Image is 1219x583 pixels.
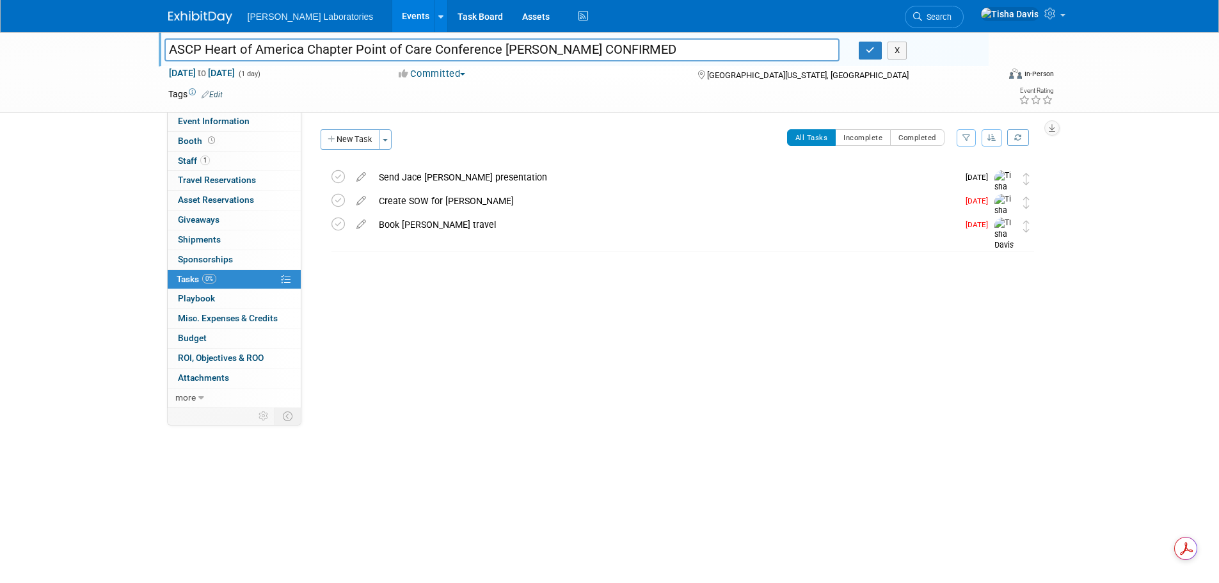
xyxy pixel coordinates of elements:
span: Attachments [178,372,229,383]
span: Travel Reservations [178,175,256,185]
a: Asset Reservations [168,191,301,210]
span: Shipments [178,234,221,244]
img: ExhibitDay [168,11,232,24]
div: In-Person [1024,69,1054,79]
button: Incomplete [835,129,891,146]
span: more [175,392,196,403]
span: 1 [200,156,210,165]
a: edit [350,195,372,207]
span: Staff [178,156,210,166]
i: Move task [1023,196,1030,209]
td: Toggle Event Tabs [275,408,301,424]
span: Sponsorships [178,254,233,264]
a: Attachments [168,369,301,388]
a: ROI, Objectives & ROO [168,349,301,368]
img: Format-Inperson.png [1009,68,1022,79]
span: Booth [178,136,218,146]
button: Committed [394,67,470,81]
button: New Task [321,129,379,150]
span: Misc. Expenses & Credits [178,313,278,323]
span: [DATE] [DATE] [168,67,235,79]
button: X [888,42,907,60]
span: Event Information [178,116,250,126]
a: Playbook [168,289,301,308]
a: Sponsorships [168,250,301,269]
td: Tags [168,88,223,100]
span: [DATE] [966,173,994,182]
span: Giveaways [178,214,219,225]
a: Giveaways [168,211,301,230]
a: Staff1 [168,152,301,171]
i: Move task [1023,220,1030,232]
a: Edit [202,90,223,99]
span: [DATE] [966,196,994,205]
a: Shipments [168,230,301,250]
a: Misc. Expenses & Credits [168,309,301,328]
span: [GEOGRAPHIC_DATA][US_STATE], [GEOGRAPHIC_DATA] [707,70,909,80]
img: Tisha Davis [994,170,1014,204]
div: Create SOW for [PERSON_NAME] [372,190,958,212]
span: (1 day) [237,70,260,78]
span: Booth not reserved yet [205,136,218,145]
a: Search [905,6,964,28]
a: edit [350,172,372,183]
span: Tasks [177,274,216,284]
a: more [168,388,301,408]
button: All Tasks [787,129,836,146]
span: to [196,68,208,78]
img: Tisha Davis [994,194,1014,228]
span: Search [922,12,952,22]
img: Tisha Davis [994,218,1014,252]
a: Refresh [1007,129,1029,146]
div: Send Jace [PERSON_NAME] presentation [372,166,958,188]
span: [DATE] [966,220,994,229]
a: Budget [168,329,301,348]
i: Move task [1023,173,1030,185]
span: [PERSON_NAME] Laboratories [248,12,374,22]
a: Travel Reservations [168,171,301,190]
td: Personalize Event Tab Strip [253,408,275,424]
a: Event Information [168,112,301,131]
button: Completed [890,129,944,146]
div: Event Rating [1019,88,1053,94]
img: Tisha Davis [980,7,1039,21]
a: Tasks0% [168,270,301,289]
div: Book [PERSON_NAME] travel [372,214,958,236]
span: ROI, Objectives & ROO [178,353,264,363]
span: Playbook [178,293,215,303]
a: edit [350,219,372,230]
span: Budget [178,333,207,343]
span: 0% [202,274,216,284]
div: Event Format [923,67,1055,86]
a: Booth [168,132,301,151]
span: Asset Reservations [178,195,254,205]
